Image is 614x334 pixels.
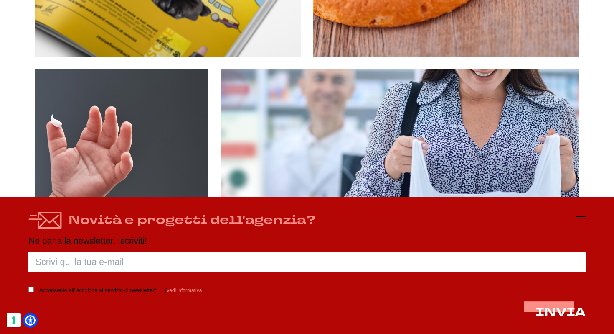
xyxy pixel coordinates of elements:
button: Le tue preferenze relative al consenso per le tecnologie di tracciamento [7,313,21,327]
input: Scrivi qui la tua e-mail [28,252,585,272]
h4: Novità e progetti dell'agenzia? [69,212,315,229]
span: ( ) [165,288,203,293]
a: vedi informativa [167,288,202,293]
a: Open Accessibility Menu [25,315,36,326]
p: Ne parla la newsletter. Iscriviti! [28,236,585,245]
button: INVIA [535,306,586,319]
label: Acconsento all’iscrizione al servizio di newsletter* [39,285,157,295]
span: INVIA [535,304,586,320]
